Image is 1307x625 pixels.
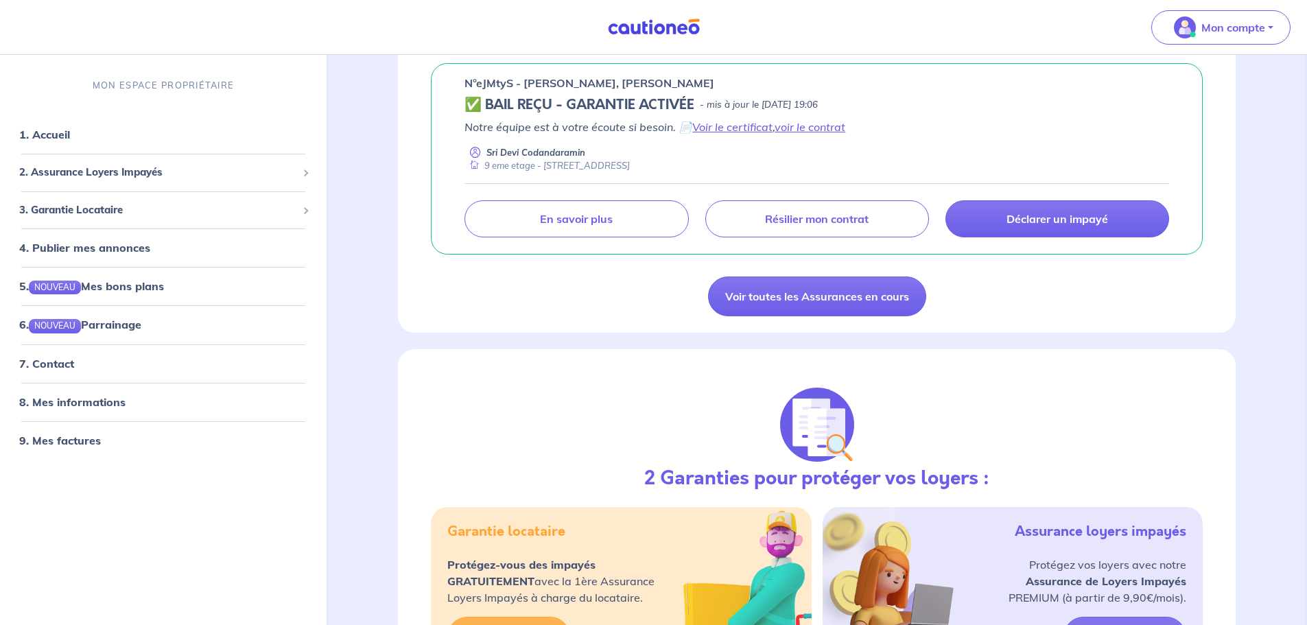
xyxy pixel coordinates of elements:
[5,121,321,148] div: 1. Accueil
[1174,16,1196,38] img: illu_account_valid_menu.svg
[447,558,596,588] strong: Protégez-vous des impayés GRATUITEMENT
[464,75,714,91] p: n°eJMtyS - [PERSON_NAME], [PERSON_NAME]
[447,556,655,606] p: avec la 1ère Assurance Loyers Impayés à charge du locataire.
[780,388,854,462] img: justif-loupe
[1151,10,1291,45] button: illu_account_valid_menu.svgMon compte
[1009,556,1186,606] p: Protégez vos loyers avec notre PREMIUM (à partir de 9,90€/mois).
[644,467,989,491] h3: 2 Garanties pour protéger vos loyers :
[464,97,694,113] h5: ✅ BAIL REÇU - GARANTIE ACTIVÉE
[5,311,321,338] div: 6.NOUVEAUParrainage
[5,197,321,224] div: 3. Garantie Locataire
[19,128,70,141] a: 1. Accueil
[19,395,126,409] a: 8. Mes informations
[464,159,630,172] div: 9 eme etage - [STREET_ADDRESS]
[705,200,929,237] a: Résilier mon contrat
[765,212,869,226] p: Résilier mon contrat
[692,120,773,134] a: Voir le certificat
[486,146,585,159] p: Sri Devi Codandaramin
[19,165,297,180] span: 2. Assurance Loyers Impayés
[464,200,688,237] a: En savoir plus
[1015,523,1186,540] h5: Assurance loyers impayés
[93,79,234,92] p: MON ESPACE PROPRIÉTAIRE
[540,212,613,226] p: En savoir plus
[19,318,141,331] a: 6.NOUVEAUParrainage
[1201,19,1265,36] p: Mon compte
[5,272,321,300] div: 5.NOUVEAUMes bons plans
[5,234,321,261] div: 4. Publier mes annonces
[464,97,1169,113] div: state: CONTRACT-VALIDATED, Context: NEW,CHOOSE-CERTIFICATE,RELATIONSHIP,LESSOR-DOCUMENTS
[708,276,926,316] a: Voir toutes les Assurances en cours
[5,388,321,416] div: 8. Mes informations
[19,357,74,370] a: 7. Contact
[19,241,150,255] a: 4. Publier mes annonces
[1026,574,1186,588] strong: Assurance de Loyers Impayés
[5,427,321,454] div: 9. Mes factures
[464,119,1169,135] p: Notre équipe est à votre écoute si besoin. 📄 ,
[700,98,818,112] p: - mis à jour le [DATE] 19:06
[5,159,321,186] div: 2. Assurance Loyers Impayés
[19,434,101,447] a: 9. Mes factures
[19,202,297,218] span: 3. Garantie Locataire
[945,200,1169,237] a: Déclarer un impayé
[602,19,705,36] img: Cautioneo
[19,279,164,293] a: 5.NOUVEAUMes bons plans
[447,523,565,540] h5: Garantie locataire
[1006,212,1108,226] p: Déclarer un impayé
[5,350,321,377] div: 7. Contact
[775,120,845,134] a: voir le contrat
